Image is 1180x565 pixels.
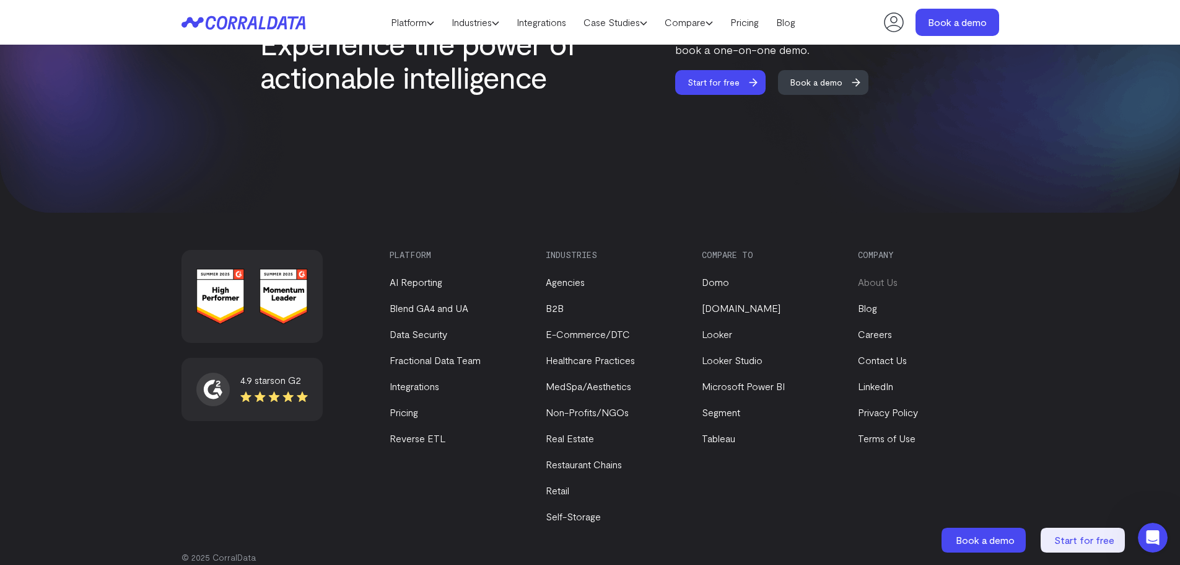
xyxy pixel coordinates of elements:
a: MedSpa/Aesthetics [546,380,631,392]
a: Blog [767,13,804,32]
a: Book a demo [942,528,1028,553]
a: Domo [702,276,729,288]
a: Fractional Data Team [390,354,481,366]
a: Restaurant Chains [546,458,622,470]
a: Data Security [390,328,447,340]
div: 4.9 stars [240,373,308,388]
a: LinkedIn [858,380,893,392]
a: Microsoft Power BI [702,380,785,392]
h2: Experience the power of actionable intelligence [260,27,588,94]
a: About Us [858,276,898,288]
a: Start for free [1041,528,1127,553]
a: Looker [702,328,732,340]
h3: Industries [546,250,681,260]
h3: Platform [390,250,525,260]
span: Book a demo [956,534,1015,546]
a: Start for free [675,70,777,95]
a: Blend GA4 and UA [390,302,468,314]
span: Start for free [675,70,752,95]
a: Segment [702,406,740,418]
h3: Company [858,250,993,260]
a: Pricing [390,406,418,418]
a: AI Reporting [390,276,442,288]
a: Integrations [390,380,439,392]
a: 4.9 starson G2 [196,373,308,406]
a: Compare [656,13,722,32]
a: Contact Us [858,354,907,366]
a: Industries [443,13,508,32]
span: Book a demo [778,70,855,95]
a: Non-Profits/NGOs [546,406,629,418]
a: Book a demo [778,70,880,95]
a: Case Studies [575,13,656,32]
a: B2B [546,302,564,314]
a: Agencies [546,276,585,288]
a: Book a demo [916,9,999,36]
p: © 2025 CorralData [181,551,999,564]
span: on G2 [274,374,301,386]
a: Platform [382,13,443,32]
a: Reverse ETL [390,432,445,444]
a: Real Estate [546,432,594,444]
a: Self-Storage [546,510,601,522]
a: [DOMAIN_NAME] [702,302,780,314]
a: Integrations [508,13,575,32]
a: Tableau [702,432,735,444]
a: Blog [858,302,877,314]
a: Retail [546,484,569,496]
a: Careers [858,328,892,340]
a: Terms of Use [858,432,916,444]
a: Privacy Policy [858,406,918,418]
iframe: Intercom live chat [1138,523,1168,553]
a: E-Commerce/DTC [546,328,630,340]
h3: Compare to [702,250,837,260]
span: Start for free [1054,534,1114,546]
a: Pricing [722,13,767,32]
a: Looker Studio [702,354,763,366]
a: Healthcare Practices [546,354,635,366]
